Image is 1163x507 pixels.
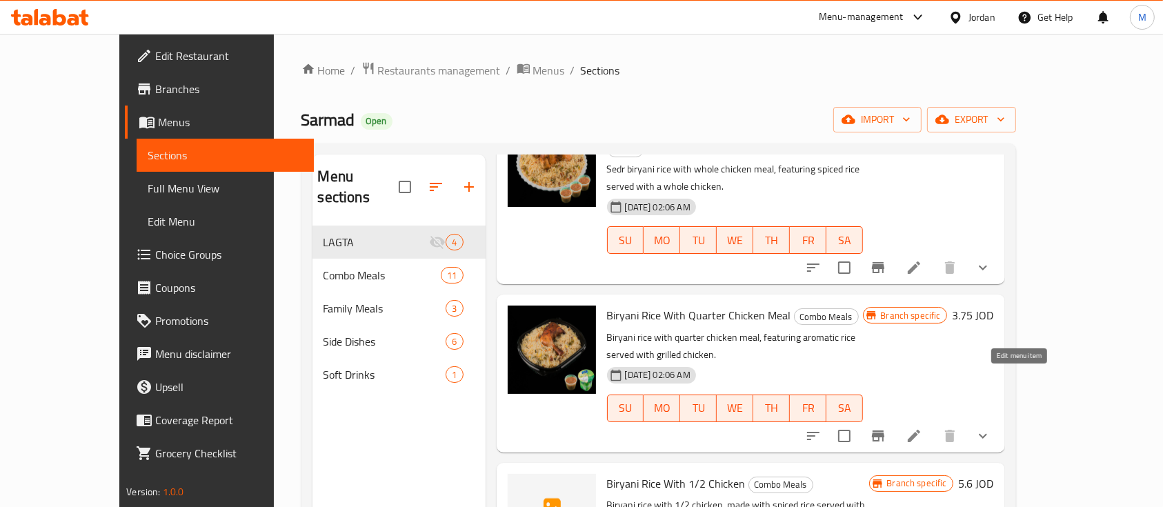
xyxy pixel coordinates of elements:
span: TH [759,398,784,418]
button: show more [966,419,1000,453]
div: Menu-management [819,9,904,26]
span: TU [686,398,711,418]
svg: Inactive section [429,234,446,250]
div: items [441,267,463,284]
div: Jordan [968,10,995,25]
button: delete [933,251,966,284]
svg: Show Choices [975,259,991,276]
div: Combo Meals [748,477,813,493]
span: 11 [441,269,462,282]
a: Menus [517,61,565,79]
button: sort-choices [797,419,830,453]
h2: Menu sections [318,166,399,208]
button: WE [717,395,753,422]
button: TH [753,226,790,254]
span: M [1138,10,1146,25]
button: sort-choices [797,251,830,284]
span: SA [832,398,857,418]
span: Sections [148,147,303,163]
span: Branch specific [881,477,952,490]
button: SU [607,395,644,422]
span: Select to update [830,253,859,282]
a: Edit menu item [906,259,922,276]
span: FR [795,398,821,418]
a: Edit Menu [137,205,314,238]
span: WE [722,398,748,418]
span: import [844,111,911,128]
button: MO [644,226,680,254]
span: TH [759,230,784,250]
span: [DATE] 02:06 AM [619,201,696,214]
span: Sort sections [419,170,453,203]
li: / [506,62,511,79]
button: delete [933,419,966,453]
div: Family Meals3 [312,292,486,325]
div: items [446,366,463,383]
span: Branches [155,81,303,97]
img: Biryani Rice With Quarter Chicken Meal [508,306,596,394]
div: Side Dishes6 [312,325,486,358]
span: Upsell [155,379,303,395]
button: TU [680,395,717,422]
button: import [833,107,922,132]
span: Edit Menu [148,213,303,230]
div: Combo Meals [324,267,441,284]
h6: 5.6 JOD [959,474,994,493]
span: Soft Drinks [324,366,446,383]
span: TU [686,230,711,250]
span: Family Meals [324,300,446,317]
span: MO [649,230,675,250]
nav: breadcrumb [301,61,1016,79]
span: Biryani Rice With Quarter Chicken Meal [607,305,791,326]
a: Sections [137,139,314,172]
span: Choice Groups [155,246,303,263]
a: Branches [125,72,314,106]
h6: 3.75 JOD [953,306,994,325]
div: Soft Drinks1 [312,358,486,391]
a: Menu disclaimer [125,337,314,370]
button: FR [790,395,826,422]
span: Select all sections [390,172,419,201]
a: Edit Restaurant [125,39,314,72]
button: Add section [453,170,486,203]
span: MO [649,398,675,418]
li: / [570,62,575,79]
span: LAGTA [324,234,430,250]
a: Upsell [125,370,314,404]
div: items [446,300,463,317]
span: Sarmad [301,104,355,135]
a: Full Menu View [137,172,314,205]
span: 1.0.0 [163,483,184,501]
button: SA [826,226,863,254]
span: 1 [446,368,462,381]
span: Open [361,115,392,127]
span: WE [722,230,748,250]
span: Side Dishes [324,333,446,350]
button: SU [607,226,644,254]
nav: Menu sections [312,220,486,397]
span: export [938,111,1005,128]
a: Menus [125,106,314,139]
button: Branch-specific-item [862,419,895,453]
div: items [446,234,463,250]
a: Home [301,62,346,79]
div: LAGTA4 [312,226,486,259]
span: SA [832,230,857,250]
a: Choice Groups [125,238,314,271]
span: Menus [158,114,303,130]
span: Select to update [830,421,859,450]
span: SU [613,398,639,418]
span: 3 [446,302,462,315]
span: Restaurants management [378,62,501,79]
img: Sedr Biryani Rice With Whole Chicken Meal - Spicy [508,119,596,207]
a: Coverage Report [125,404,314,437]
span: Sections [581,62,620,79]
span: Grocery Checklist [155,445,303,461]
span: Combo Meals [749,477,813,493]
span: Branch specific [875,309,946,322]
button: Branch-specific-item [862,251,895,284]
span: Coverage Report [155,412,303,428]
